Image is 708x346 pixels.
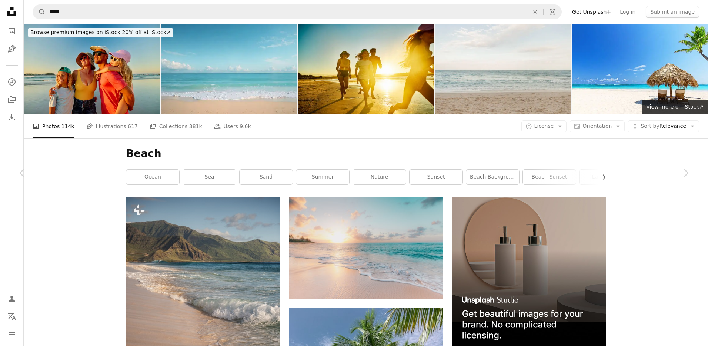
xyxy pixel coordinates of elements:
[534,123,554,129] span: License
[4,309,19,324] button: Language
[30,29,122,35] span: Browse premium images on iStock |
[289,197,443,299] img: seashore during golden hour
[240,122,251,130] span: 9.6k
[24,24,177,41] a: Browse premium images on iStock|20% off at iStock↗
[527,5,543,19] button: Clear
[642,100,708,114] a: View more on iStock↗
[28,28,173,37] div: 20% off at iStock ↗
[33,4,562,19] form: Find visuals sitewide
[4,74,19,89] a: Explore
[4,110,19,125] a: Download History
[189,122,202,130] span: 381k
[240,170,293,184] a: sand
[126,309,280,315] a: a beach with waves and mountains in the background
[615,6,640,18] a: Log in
[646,104,704,110] span: View more on iStock ↗
[641,123,686,130] span: Relevance
[214,114,251,138] a: Users 9.6k
[353,170,406,184] a: nature
[646,6,699,18] button: Submit an image
[296,170,349,184] a: summer
[161,24,297,114] img: deserted coastline
[4,41,19,56] a: Illustrations
[128,122,138,130] span: 617
[582,123,612,129] span: Orientation
[289,244,443,251] a: seashore during golden hour
[4,327,19,342] button: Menu
[628,120,699,132] button: Sort byRelevance
[410,170,462,184] a: sunset
[183,170,236,184] a: sea
[298,24,434,114] img: Family enjoying summer vacations running on the beach at sunset
[435,24,571,114] img: Pastel Sunset Sky Over the Palm Beach, Florida Seashore in Winter 2025
[24,24,160,114] img: Family enjoying summer vacations at the beach in Australia
[544,5,561,19] button: Visual search
[580,170,632,184] a: landscape
[521,120,567,132] button: License
[570,120,625,132] button: Orientation
[4,291,19,306] a: Log in / Sign up
[664,137,708,209] a: Next
[4,24,19,39] a: Photos
[597,170,606,184] button: scroll list to the right
[150,114,202,138] a: Collections 381k
[572,24,708,114] img: Two empty beach chairs on a summer sunny day at the beach in Punta Cana, Dominican Republic. Amaz...
[126,170,179,184] a: ocean
[86,114,138,138] a: Illustrations 617
[568,6,615,18] a: Get Unsplash+
[641,123,659,129] span: Sort by
[126,147,606,160] h1: Beach
[4,92,19,107] a: Collections
[523,170,576,184] a: beach sunset
[33,5,46,19] button: Search Unsplash
[466,170,519,184] a: beach background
